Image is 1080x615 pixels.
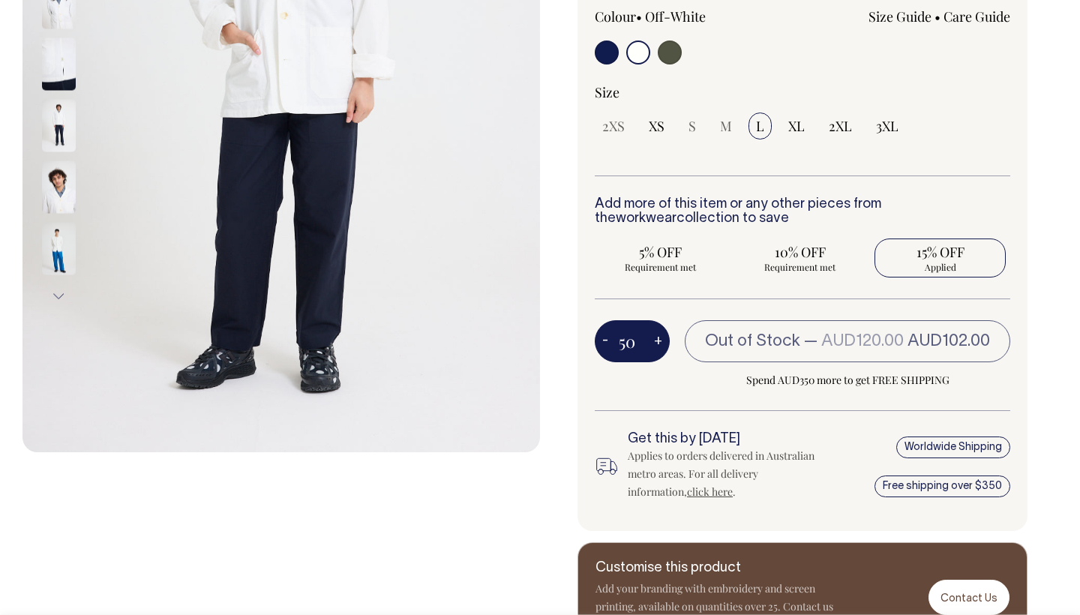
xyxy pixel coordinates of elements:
input: M [712,112,739,139]
input: 2XS [595,112,632,139]
span: 2XS [602,117,625,135]
input: 5% OFF Requirement met [595,238,726,277]
img: off-white [42,37,76,90]
input: 3XL [868,112,906,139]
span: Requirement met [602,261,718,273]
a: click here [687,484,733,499]
span: 10% OFF [742,243,859,261]
input: XS [641,112,672,139]
span: AUD102.00 [907,334,990,349]
span: 3XL [876,117,898,135]
h6: Get this by [DATE] [628,432,821,447]
button: Next [47,279,70,313]
a: Care Guide [943,7,1010,25]
a: Size Guide [868,7,931,25]
div: Applies to orders delivered in Australian metro areas. For all delivery information, . [628,447,821,501]
div: Size [595,83,1010,101]
input: L [748,112,772,139]
span: Requirement met [742,261,859,273]
input: S [681,112,703,139]
img: off-white [42,99,76,151]
span: Spend AUD350 more to get FREE SHIPPING [685,371,1010,389]
h6: Customise this product [595,561,835,576]
a: Contact Us [928,580,1009,615]
span: M [720,117,732,135]
span: • [934,7,940,25]
label: Off-White [645,7,706,25]
input: 2XL [821,112,859,139]
span: XL [788,117,805,135]
div: Colour [595,7,761,25]
img: off-white [42,160,76,213]
span: S [688,117,696,135]
span: Out of Stock [705,334,800,349]
img: off-white [42,222,76,274]
span: Applied [882,261,998,273]
span: 15% OFF [882,243,998,261]
button: + [646,326,670,356]
input: 10% OFF Requirement met [735,238,866,277]
input: 15% OFF Applied [874,238,1006,277]
span: AUD120.00 [821,334,904,349]
a: workwear [616,212,676,225]
h6: Add more of this item or any other pieces from the collection to save [595,197,1010,227]
span: L [756,117,764,135]
span: — [804,334,990,349]
span: • [636,7,642,25]
span: XS [649,117,664,135]
button: - [595,326,616,356]
span: 5% OFF [602,243,718,261]
button: Out of Stock —AUD120.00AUD102.00 [685,320,1010,362]
input: XL [781,112,812,139]
span: 2XL [829,117,852,135]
